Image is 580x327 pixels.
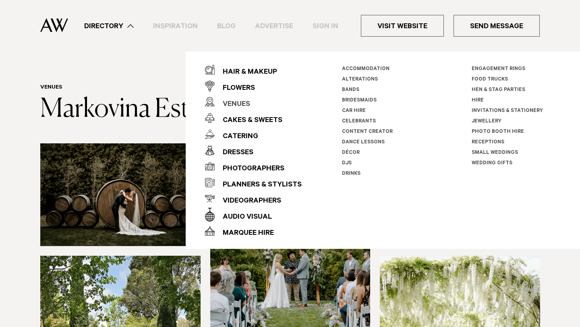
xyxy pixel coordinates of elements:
[472,87,525,93] a: Hen & Stag Parties
[205,110,302,126] a: Cakes & Sweets
[215,161,284,177] div: Photographers
[205,223,302,239] a: Marquee Hire
[342,98,377,103] a: Bridesmaids
[205,62,302,78] a: Hair & Makeup
[342,77,378,83] a: Alterations
[40,85,62,91] a: Venues
[472,108,543,114] a: Invitations & Stationery
[303,21,348,31] a: Sign In
[205,207,302,223] a: Audio Visual
[40,97,220,122] a: Markovina Estate
[342,87,359,93] a: Bands
[472,140,504,145] a: Receptions
[205,142,302,158] a: Dresses
[215,97,250,113] div: Venues
[472,98,484,103] a: Hire
[207,21,245,31] a: Blog
[40,143,201,246] img: Wine barrels at Markovina Estate
[342,108,366,114] a: Car Hire
[215,145,253,161] div: Dresses
[472,161,512,166] a: Wedding Gifts
[472,150,518,156] a: Small Weddings
[342,66,389,72] a: Accommodation
[342,161,352,166] a: DJs
[40,18,68,32] img: Auckland Weddings Logo
[472,129,524,135] a: Photo Booth Hire
[205,158,302,174] a: Photographers
[342,129,393,135] a: Content Creator
[143,21,207,31] a: Inspiration
[205,78,302,94] a: Flowers
[342,150,360,156] a: Décor
[215,226,274,242] div: Marquee Hire
[215,177,302,193] div: Planners & Stylists
[342,171,360,177] a: Drinks
[472,77,508,83] a: Food Trucks
[215,129,258,145] div: Catering
[205,126,302,142] a: Catering
[215,64,277,81] div: Hair & Makeup
[205,190,302,207] a: Videographers
[215,81,255,97] div: Flowers
[205,94,302,110] a: Venues
[215,193,281,209] div: Videographers
[454,15,540,37] a: Send Message
[342,140,385,145] a: Dance Lessons
[245,21,303,31] a: Advertise
[472,119,501,124] a: Jewellery
[205,174,302,190] a: Planners & Stylists
[361,15,444,37] a: Visit Website
[215,209,272,226] div: Audio Visual
[472,66,525,72] a: Engagement Rings
[75,21,143,31] a: Directory
[342,119,376,124] a: Celebrants
[215,113,282,129] div: Cakes & Sweets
